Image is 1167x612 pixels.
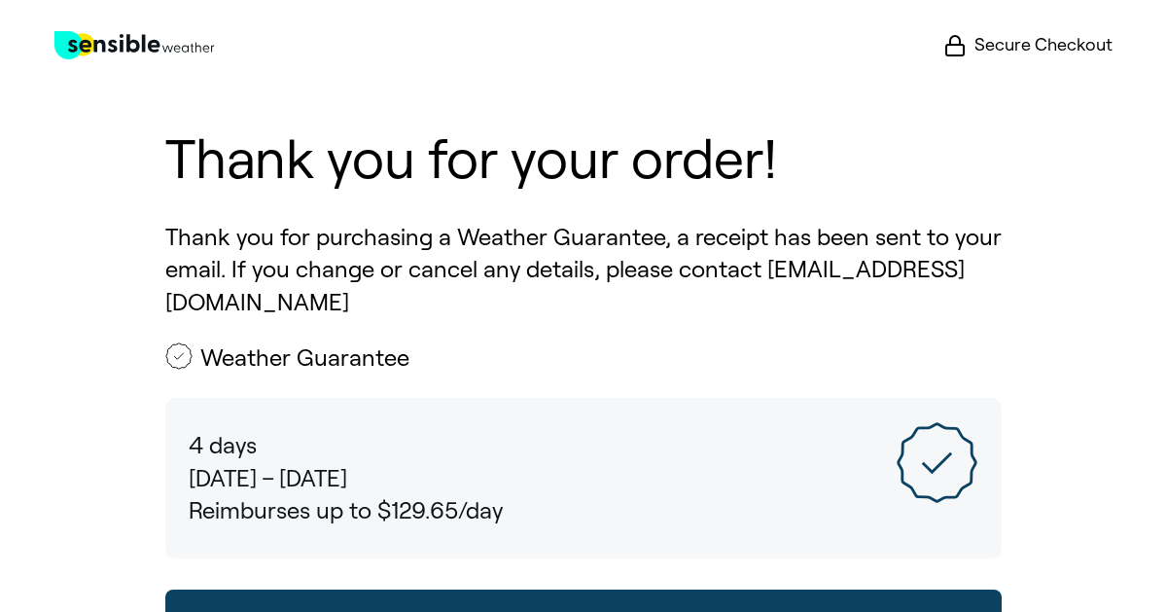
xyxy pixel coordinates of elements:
p: Reimburses up to $129.65/day [189,494,978,527]
span: Secure Checkout [974,33,1113,57]
p: [DATE] – [DATE] [189,462,978,495]
p: Thank you for purchasing a Weather Guarantee, a receipt has been sent to your email. If you chang... [165,221,1002,319]
p: 4 days [189,429,978,462]
h2: Weather Guarantee [200,342,409,375]
h1: Thank you for your order! [165,129,1002,190]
